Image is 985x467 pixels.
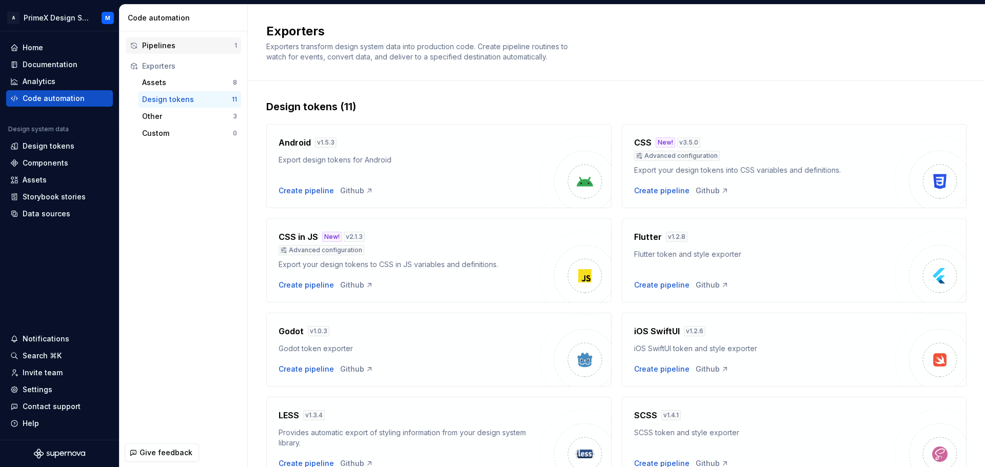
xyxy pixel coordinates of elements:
a: Components [6,155,113,171]
div: v 1.2.8 [666,232,687,242]
div: Assets [23,175,47,185]
a: Github [340,186,373,196]
a: Design tokens [6,138,113,154]
a: Github [340,280,373,290]
h4: SCSS [634,409,657,421]
h4: iOS SwiftUI [634,325,680,337]
div: PrimeX Design System [24,13,89,23]
div: A [7,12,19,24]
button: Create pipeline [634,186,689,196]
div: Code automation [23,93,85,104]
button: Help [6,415,113,432]
a: Storybook stories [6,189,113,205]
a: Documentation [6,56,113,73]
div: iOS SwiftUI token and style exporter [634,343,895,354]
div: Storybook stories [23,192,86,202]
h4: Android [279,136,311,149]
div: New! [656,137,675,148]
a: Invite team [6,364,113,381]
div: Contact support [23,401,81,412]
div: Notifications [23,334,69,344]
a: Github [696,186,729,196]
div: v 1.3.4 [303,410,325,420]
div: 1 [234,42,237,50]
div: Pipelines [142,40,234,51]
a: Data sources [6,206,113,222]
div: Provides automatic export of styling information from your design system library. [279,428,540,448]
button: Create pipeline [279,186,334,196]
div: Export your design tokens to CSS in JS variables and definitions. [279,259,540,270]
div: Data sources [23,209,70,219]
h4: CSS [634,136,652,149]
div: Flutter token and style exporter [634,249,895,259]
div: Design tokens (11) [266,99,967,114]
div: v 1.5.3 [315,137,337,148]
h4: Godot [279,325,304,337]
div: Create pipeline [634,364,689,374]
button: APrimeX Design SystemM [2,7,117,29]
button: Create pipeline [634,280,689,290]
a: Home [6,39,113,56]
button: Other3 [138,108,241,125]
div: SCSS token and style exporter [634,428,895,438]
div: Help [23,418,39,429]
div: Export your design tokens into CSS variables and definitions. [634,165,895,175]
h4: LESS [279,409,299,421]
div: Settings [23,384,52,395]
div: Godot token exporter [279,343,540,354]
div: Advanced configuration [634,151,720,161]
h2: Exporters [266,23,954,39]
div: Components [23,158,68,168]
div: Code automation [128,13,243,23]
h4: Flutter [634,231,662,243]
button: Contact support [6,398,113,415]
svg: Supernova Logo [34,449,85,459]
button: Design tokens11 [138,91,241,108]
div: Exporters [142,61,237,71]
div: Search ⌘K [23,351,62,361]
a: Settings [6,381,113,398]
button: Create pipeline [279,280,334,290]
a: Github [696,280,729,290]
div: Invite team [23,368,63,378]
button: Notifications [6,331,113,347]
div: Custom [142,128,233,138]
div: 11 [232,95,237,104]
div: v 1.0.3 [308,326,329,336]
div: 8 [233,78,237,87]
button: Assets8 [138,74,241,91]
button: Create pipeline [279,364,334,374]
div: Other [142,111,233,121]
a: Custom0 [138,125,241,141]
a: Code automation [6,90,113,107]
span: Exporters transform design system data into production code. Create pipeline routines to watch fo... [266,42,570,61]
button: Pipelines1 [126,37,241,54]
a: Assets [6,172,113,188]
div: Export design tokens for Android [279,155,540,165]
div: Design tokens [142,94,232,105]
div: v 1.4.1 [661,410,681,420]
div: Design system data [8,125,69,133]
div: v 3.5.0 [677,137,700,148]
h4: CSS in JS [279,231,318,243]
div: v 2.1.3 [344,232,365,242]
div: Analytics [23,76,55,87]
span: Give feedback [140,448,192,458]
a: Analytics [6,73,113,90]
a: Github [340,364,373,374]
a: Github [696,364,729,374]
div: 3 [233,112,237,120]
div: M [105,14,110,22]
